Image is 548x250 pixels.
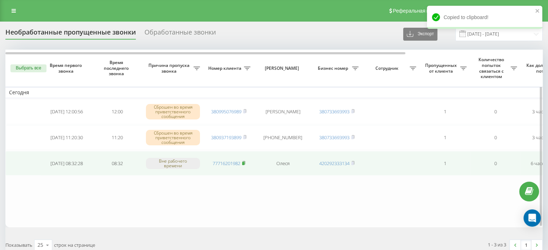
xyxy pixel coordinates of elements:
button: Экспорт [403,28,437,41]
a: 420292333134 [319,160,349,167]
td: [PHONE_NUMBER] [254,126,312,150]
div: Сброшен во время приветственного сообщения [146,104,200,120]
span: Пропущенных от клиента [423,63,460,74]
td: 08:32 [92,151,142,176]
td: 1 [420,151,470,176]
td: 12:00 [92,100,142,124]
button: Выбрать все [10,64,46,72]
td: [DATE] 12:00:56 [41,100,92,124]
td: 1 [420,100,470,124]
div: Сброшен во время приветственного сообщения [146,130,200,146]
td: 0 [470,100,521,124]
button: close [535,8,540,15]
span: Сотрудник [366,65,410,71]
a: 380733693993 [319,108,349,115]
span: Время первого звонка [47,63,86,74]
div: 25 [37,241,43,249]
a: 77716201982 [213,160,240,167]
span: Время последнего звонка [98,60,137,77]
td: Олеся [254,151,312,176]
td: [PERSON_NAME] [254,100,312,124]
td: [DATE] 11:20:30 [41,126,92,150]
div: Вне рабочего времени [146,158,200,169]
span: Номер клиента [207,65,244,71]
div: Необработанные пропущенные звонки [5,28,136,40]
td: 0 [470,151,521,176]
span: Реферальная программа [393,8,452,14]
a: 380995076989 [211,108,241,115]
div: Copied to clipboard! [427,6,542,29]
td: 0 [470,126,521,150]
span: Причина пропуска звонка [146,63,193,74]
div: 1 - 3 из 3 [488,241,506,248]
td: 1 [420,126,470,150]
a: 380733693993 [319,134,349,141]
span: Количество попыток связаться с клиентом [474,57,511,79]
div: Open Intercom Messenger [524,209,541,227]
a: 380937193899 [211,134,241,141]
td: [DATE] 08:32:28 [41,151,92,176]
a: 1 [521,240,531,250]
div: Обработанные звонки [144,28,216,40]
td: 11:20 [92,126,142,150]
span: [PERSON_NAME] [260,65,306,71]
span: Бизнес номер [315,65,352,71]
span: строк на странице [54,242,95,248]
span: Показывать [5,242,32,248]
